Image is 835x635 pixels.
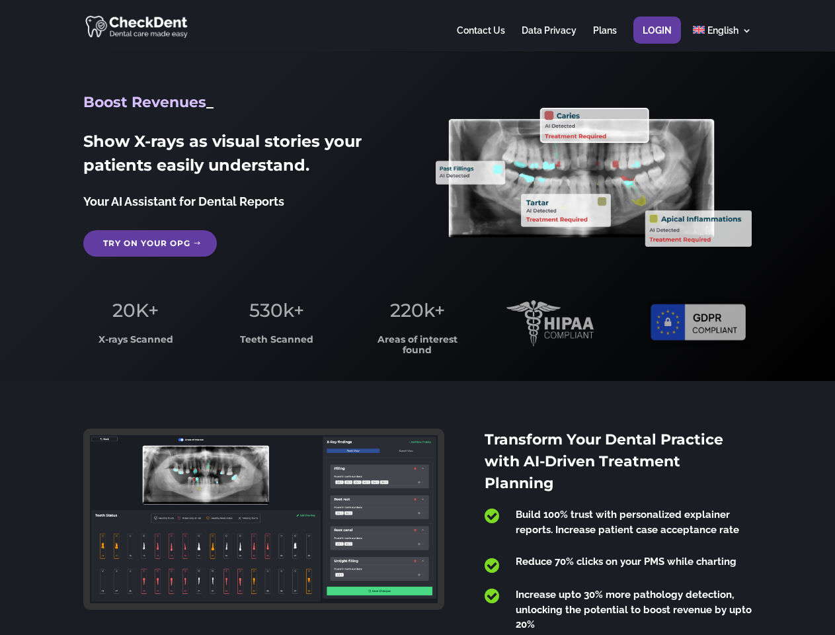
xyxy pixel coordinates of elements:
span: 530k+ [249,299,304,321]
img: X_Ray_annotated [436,108,751,247]
img: CheckDent AI [85,13,189,39]
span: English [707,25,738,36]
span: Boost Revenues [83,93,206,111]
a: Contact Us [457,26,505,52]
span: _ [206,93,214,111]
span: 220k+ [390,299,445,321]
span: Transform Your Dental Practice with AI-Driven Treatment Planning [485,431,723,492]
span: Increase upto 30% more pathology detection, unlocking the potential to boost revenue by upto 20% [516,589,752,630]
span:  [485,557,499,574]
span: 20K+ [112,299,159,321]
span: Your AI Assistant for Dental Reports [83,194,284,208]
h3: Areas of interest found [366,335,470,362]
span:  [485,587,499,605]
a: Plans [593,26,617,52]
span:  [485,507,499,525]
span: Build 100% trust with personalized explainer reports. Increase patient case acceptance rate [516,509,739,536]
h2: Show X-rays as visual stories your patients easily understand. [83,130,399,184]
a: Data Privacy [522,26,577,52]
a: English [693,26,752,52]
a: Login [643,26,672,52]
a: Try on your OPG [83,230,217,257]
span: Reduce 70% clicks on your PMS while charting [516,556,736,568]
